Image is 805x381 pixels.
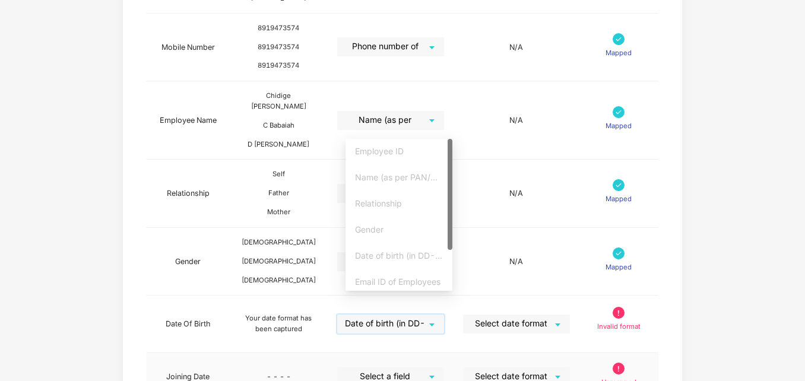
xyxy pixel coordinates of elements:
[613,307,625,319] img: svg+xml;base64,PHN2ZyB4bWxucz0iaHR0cDovL3d3dy53My5vcmcvMjAwMC9zdmciIHdpZHRoPSIxOS45OTkiIGhlaWdodD...
[597,322,641,332] p: Invalid format
[239,23,318,34] div: 8919473574
[344,315,438,334] span: Date of birth (in DD-MMM-YYYY format) as per PAN/Aadhar Card
[239,61,318,71] div: 8919473574
[344,37,438,56] span: Phone number of Employees
[239,256,318,267] div: [DEMOGRAPHIC_DATA]
[346,217,452,242] div: Gender
[346,269,452,294] div: Email ID of Employees
[344,111,438,130] span: Name (as per PAN/Aadhar Card)
[346,165,452,190] div: Name (as per PAN/Aadhar Card)
[355,171,443,184] div: Name (as per PAN/Aadhar Card)
[355,145,443,158] div: Employee ID
[147,14,229,81] td: Mobile Number
[147,228,229,296] td: Gender
[344,184,438,203] span: Relationship
[355,223,443,236] div: Gender
[239,91,318,112] div: Chidige [PERSON_NAME]
[147,296,229,353] td: Date Of Birth
[346,139,452,164] div: Employee ID
[344,252,438,271] span: Gender
[454,160,579,227] td: N/A
[613,33,625,45] img: svg+xml;base64,PHN2ZyB4bWxucz0iaHR0cDovL3d3dy53My5vcmcvMjAwMC9zdmciIHdpZHRoPSIxNyIgaGVpZ2h0PSIxNy...
[606,194,632,205] p: Mapped
[147,81,229,160] td: Employee Name
[355,197,443,210] div: Relationship
[454,14,579,81] td: N/A
[613,106,625,118] img: svg+xml;base64,PHN2ZyB4bWxucz0iaHR0cDovL3d3dy53My5vcmcvMjAwMC9zdmciIHdpZHRoPSIxNyIgaGVpZ2h0PSIxNy...
[239,42,318,53] div: 8919473574
[239,275,318,286] div: [DEMOGRAPHIC_DATA]
[239,169,318,180] div: Self
[606,262,632,273] p: Mapped
[355,275,443,288] div: Email ID of Employees
[239,139,318,150] div: D [PERSON_NAME]
[239,188,318,199] div: Father
[239,237,318,248] div: [DEMOGRAPHIC_DATA]
[613,363,625,374] img: svg+xml;base64,PHN2ZyB4bWxucz0iaHR0cDovL3d3dy53My5vcmcvMjAwMC9zdmciIHdpZHRoPSIxOS45OTkiIGhlaWdodD...
[613,179,625,191] img: svg+xml;base64,PHN2ZyB4bWxucz0iaHR0cDovL3d3dy53My5vcmcvMjAwMC9zdmciIHdpZHRoPSIxNyIgaGVpZ2h0PSIxNy...
[239,207,318,218] div: Mother
[147,160,229,227] td: Relationship
[606,121,632,132] p: Mapped
[346,191,452,216] div: Relationship
[355,249,443,262] div: Date of birth (in DD-MMM-YYYY format) as per PAN/Aadhar Card
[239,120,318,131] div: C Babaiah
[346,243,452,268] div: Date of birth (in DD-MMM-YYYY format) as per PAN/Aadhar Card
[239,313,318,335] div: Your date format has been captured
[454,81,579,160] td: N/A
[606,48,632,59] p: Mapped
[454,228,579,296] td: N/A
[613,247,625,259] img: svg+xml;base64,PHN2ZyB4bWxucz0iaHR0cDovL3d3dy53My5vcmcvMjAwMC9zdmciIHdpZHRoPSIxNyIgaGVpZ2h0PSIxNy...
